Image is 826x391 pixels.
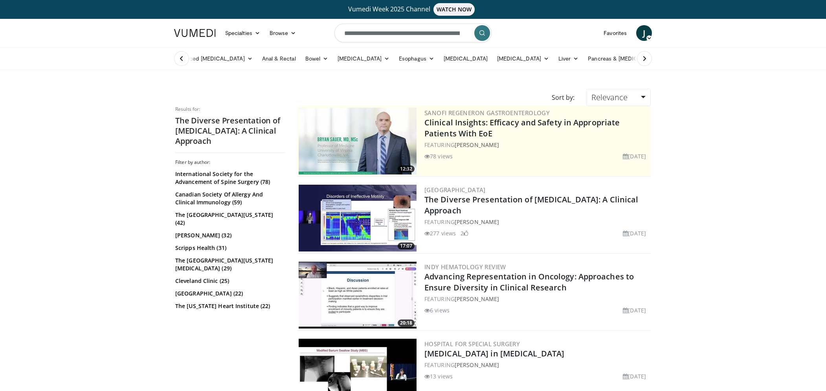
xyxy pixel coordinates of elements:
[424,152,453,160] li: 78 views
[424,186,486,194] a: [GEOGRAPHIC_DATA]
[398,242,415,250] span: 17:07
[301,51,333,66] a: Bowel
[623,372,646,380] li: [DATE]
[636,25,652,41] a: J
[299,262,417,329] img: 6e75e0a3-64b3-40dd-8f04-4066981b294a.300x170_q85_crop-smart_upscale.jpg
[174,29,216,37] img: VuMedi Logo
[175,231,283,239] a: [PERSON_NAME] (32)
[175,290,283,297] a: [GEOGRAPHIC_DATA] (22)
[265,25,301,41] a: Browse
[175,277,283,285] a: Cleveland Clinic (25)
[175,302,283,310] a: The [US_STATE] Heart Institute (22)
[424,141,649,149] div: FEATURING
[433,3,475,16] span: WATCH NOW
[424,271,634,293] a: Advancing Representation in Oncology: Approaches to Ensure Diversity in Clinical Research
[455,218,499,226] a: [PERSON_NAME]
[299,108,417,174] img: bf9ce42c-6823-4735-9d6f-bc9dbebbcf2c.png.300x170_q85_crop-smart_upscale.jpg
[586,89,651,106] a: Relevance
[175,106,285,112] p: Results for:
[333,51,394,66] a: [MEDICAL_DATA]
[424,218,649,226] div: FEATURING
[439,51,492,66] a: [MEDICAL_DATA]
[424,348,564,359] a: [MEDICAL_DATA] in [MEDICAL_DATA]
[424,361,649,369] div: FEATURING
[455,141,499,149] a: [PERSON_NAME]
[424,372,453,380] li: 13 views
[455,295,499,303] a: [PERSON_NAME]
[299,185,417,251] a: 17:07
[424,263,506,271] a: Indy Hematology Review
[623,306,646,314] li: [DATE]
[424,109,550,117] a: Sanofi Regeneron Gastroenterology
[175,211,283,227] a: The [GEOGRAPHIC_DATA][US_STATE] (42)
[623,229,646,237] li: [DATE]
[554,51,583,66] a: Liver
[599,25,631,41] a: Favorites
[175,257,283,272] a: The [GEOGRAPHIC_DATA][US_STATE][MEDICAL_DATA] (29)
[424,306,450,314] li: 6 views
[169,51,257,66] a: Advanced [MEDICAL_DATA]
[175,3,651,16] a: Vumedi Week 2025 ChannelWATCH NOW
[398,319,415,327] span: 20:18
[424,340,520,348] a: Hospital for Special Surgery
[623,152,646,160] li: [DATE]
[398,165,415,173] span: 12:32
[175,116,285,146] h2: The Diverse Presentation of [MEDICAL_DATA]: A Clinical Approach
[583,51,675,66] a: Pancreas & [MEDICAL_DATA]
[591,92,628,103] span: Relevance
[175,191,283,206] a: Canadian Society Of Allergy And Clinical Immunology (59)
[220,25,265,41] a: Specialties
[299,262,417,329] a: 20:18
[424,229,456,237] li: 277 views
[424,194,638,216] a: The Diverse Presentation of [MEDICAL_DATA]: A Clinical Approach
[424,117,620,139] a: Clinical Insights: Efficacy and Safety in Appropriate Patients With EoE
[546,89,580,106] div: Sort by:
[461,229,468,237] li: 2
[175,159,285,165] h3: Filter by author:
[492,51,554,66] a: [MEDICAL_DATA]
[175,170,283,186] a: International Society for the Advancement of Spine Surgery (78)
[424,295,649,303] div: FEATURING
[299,108,417,174] a: 12:32
[257,51,301,66] a: Anal & Rectal
[175,244,283,252] a: Scripps Health (31)
[455,361,499,369] a: [PERSON_NAME]
[299,185,417,251] img: d3673439-8d7d-475e-befd-9eaa53ce19fc.300x170_q85_crop-smart_upscale.jpg
[334,24,492,42] input: Search topics, interventions
[394,51,439,66] a: Esophagus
